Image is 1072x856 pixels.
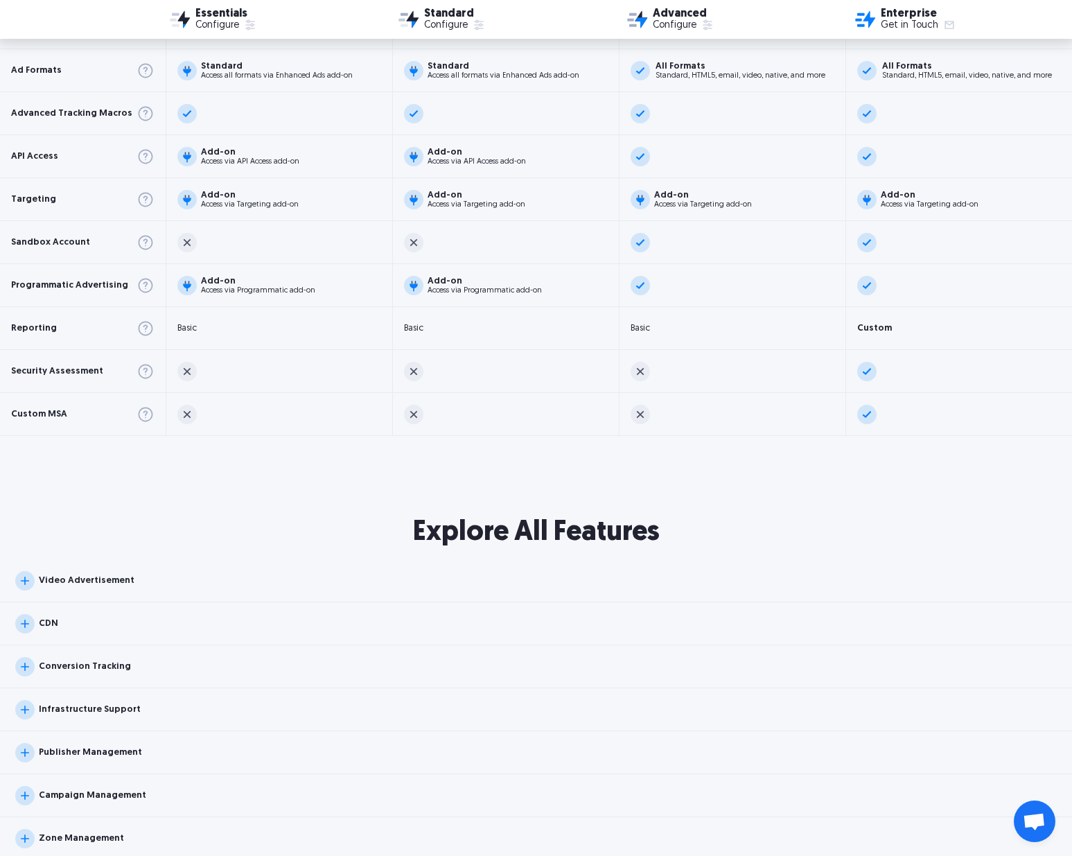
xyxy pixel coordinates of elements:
div: Sandbox Account [11,238,90,247]
div: Campaign Management [39,791,146,800]
div: Conversion Tracking [39,662,131,671]
a: Get in Touch [881,19,956,32]
div: Publisher Management [39,748,142,757]
div: All Formats [882,62,1052,71]
div: Security Assessment [11,367,103,376]
div: Custom MSA [11,410,67,419]
div: Standard, HTML5, email, video, native, and more [656,72,825,80]
div: Access via Targeting add-on [881,201,978,209]
div: Basic [404,324,423,333]
div: Standard, HTML5, email, video, native, and more [882,72,1052,80]
div: Basic [631,324,650,333]
div: Access via API Access add-on [201,158,299,166]
div: Programmatic Advertising [11,281,128,290]
a: Configure [653,19,714,32]
div: Add-on [201,191,299,200]
div: All Formats [656,62,825,71]
div: Add-on [201,148,299,157]
div: Standard [201,62,353,71]
div: API Access [11,152,58,161]
div: Add-on [428,191,525,200]
div: Custom [857,324,892,333]
div: Access via Programmatic add-on [428,287,542,295]
div: Standard [428,62,579,71]
div: Enterprise [881,8,956,19]
div: Configure [424,21,468,30]
div: Essentials [195,8,257,19]
div: Access via Targeting add-on [201,201,299,209]
div: Add-on [428,148,526,157]
div: Infrastructure Support [39,705,141,714]
div: Configure [653,21,696,30]
a: Configure [195,19,257,32]
div: Configure [195,21,239,30]
div: Add-on [428,277,542,286]
div: Access all formats via Enhanced Ads add-on [428,72,579,80]
div: Access via Targeting add-on [428,201,525,209]
a: Configure [424,19,486,32]
div: Reporting [11,324,57,333]
div: Access via Programmatic add-on [201,287,315,295]
div: Add-on [881,191,978,200]
div: Standard [424,8,486,19]
div: Targeting [11,195,56,204]
div: Add-on [201,277,315,286]
a: Open chat [1014,801,1055,842]
div: Video Advertisement [39,576,134,585]
div: Get in Touch [881,21,938,30]
div: Advanced Tracking Macros [11,109,132,118]
div: Access via API Access add-on [428,158,526,166]
div: Basic [177,324,197,333]
div: Advanced [653,8,714,19]
div: Ad Formats [11,66,62,75]
div: Access via Targeting add-on [654,201,752,209]
div: Add-on [654,191,752,200]
div: Access all formats via Enhanced Ads add-on [201,72,353,80]
div: CDN [39,619,58,628]
div: Zone Management [39,834,124,843]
